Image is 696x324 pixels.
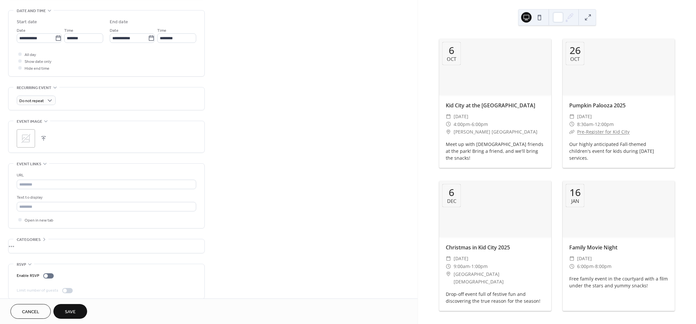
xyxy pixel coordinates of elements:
[17,118,42,125] span: Event image
[563,141,675,161] div: Our highly anticipated Fall-themed children's event for kids during [DATE] services.
[454,113,468,120] span: [DATE]
[110,27,119,34] span: Date
[570,188,581,197] div: 16
[446,120,451,128] div: ​
[446,270,451,278] div: ​
[569,102,626,109] a: Pumpkin Palooza 2025
[446,255,451,262] div: ​
[17,84,51,91] span: Recurring event
[577,255,592,262] span: [DATE]
[25,51,36,58] span: All day
[593,120,595,128] span: -
[22,309,39,315] span: Cancel
[17,172,195,179] div: URL
[17,236,41,243] span: Categories
[65,309,76,315] span: Save
[571,199,579,204] div: Jan
[454,255,468,262] span: [DATE]
[454,120,470,128] span: 4:00pm
[454,128,537,136] span: [PERSON_NAME] [GEOGRAPHIC_DATA]
[454,270,545,286] span: [GEOGRAPHIC_DATA][DEMOGRAPHIC_DATA]
[446,113,451,120] div: ​
[577,262,593,270] span: 6:00pm
[25,65,49,72] span: Hide end time
[447,57,456,62] div: Oct
[17,194,195,201] div: Text to display
[439,243,551,251] div: Christmas in Kid City 2025
[25,58,51,65] span: Show date only
[157,27,166,34] span: Time
[569,128,574,136] div: ​
[446,262,451,270] div: ​
[470,120,472,128] span: -
[53,304,87,319] button: Save
[25,217,53,224] span: Open in new tab
[17,19,37,26] div: Start date
[446,128,451,136] div: ​
[17,261,26,268] span: RSVP
[449,45,454,55] div: 6
[17,161,41,168] span: Event links
[563,243,675,251] div: Family Movie Night
[595,120,614,128] span: 12:00pm
[570,57,580,62] div: Oct
[110,19,128,26] div: End date
[569,120,574,128] div: ​
[17,27,26,34] span: Date
[563,275,675,289] div: Free family event in the courtyard with a film under the stars and yummy snacks!
[593,262,595,270] span: -
[439,141,551,161] div: Meet up with [DEMOGRAPHIC_DATA] friends at the park! Bring a friend, and we'll bring the snacks!
[447,199,456,204] div: Dec
[577,120,593,128] span: 8:30am
[569,113,574,120] div: ​
[569,255,574,262] div: ​
[472,120,488,128] span: 6:00pm
[439,101,551,109] div: Kid City at the [GEOGRAPHIC_DATA]
[17,8,46,14] span: Date and time
[10,304,51,319] button: Cancel
[577,129,630,135] a: Pre-Register for Kid City
[577,113,592,120] span: [DATE]
[454,262,470,270] span: 9:00am
[570,45,581,55] div: 26
[569,262,574,270] div: ​
[439,291,551,304] div: Drop-off event full of festive fun and discovering the true reason for the season!
[64,27,73,34] span: Time
[9,239,204,253] div: •••
[17,287,58,294] div: Limit number of guests
[595,262,611,270] span: 8:00pm
[471,262,488,270] span: 1:00pm
[449,188,454,197] div: 6
[470,262,471,270] span: -
[19,97,44,105] span: Do not repeat
[17,129,35,148] div: ;
[17,272,39,279] div: Enable RSVP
